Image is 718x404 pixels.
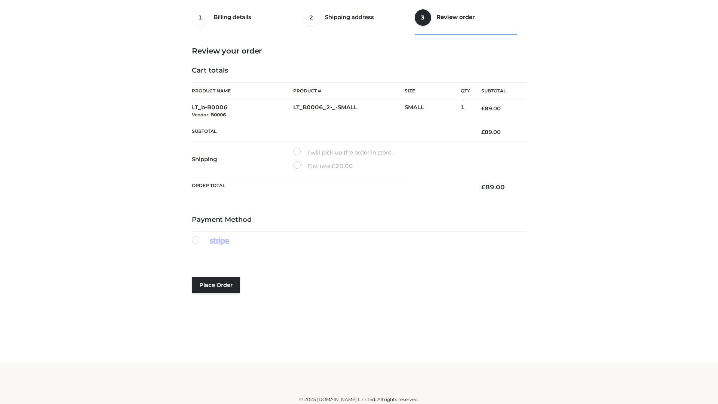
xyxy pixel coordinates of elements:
th: Size [405,83,457,100]
bdi: 20.00 [332,162,353,169]
small: Vendor: B0006 [192,112,226,117]
label: Flat rate: [293,161,353,171]
label: I will pick up the order in store. [293,148,393,157]
bdi: 89.00 [481,105,501,112]
span: £ [481,183,485,191]
bdi: 89.00 [481,129,501,135]
td: SMALL [405,100,461,123]
div: © 2025 [DOMAIN_NAME] Limited. All rights reserved. [111,396,607,403]
td: LT_b-B0006 [192,100,293,123]
td: 1 [461,100,470,123]
th: Product Name [192,82,293,100]
th: Product # [293,82,405,100]
th: Qty [461,82,470,100]
h3: Review your order [192,46,526,55]
span: £ [481,129,485,135]
h4: Payment Method [192,216,526,224]
span: £ [332,162,335,169]
bdi: 89.00 [481,183,505,191]
span: £ [481,105,485,112]
th: Shipping [192,141,293,177]
h4: Cart totals [192,67,526,75]
th: Subtotal [192,123,470,141]
button: Place order [192,277,240,293]
td: LT_B0006_2-_-SMALL [293,100,405,123]
th: Subtotal [470,83,526,100]
th: Order Total [192,177,470,197]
